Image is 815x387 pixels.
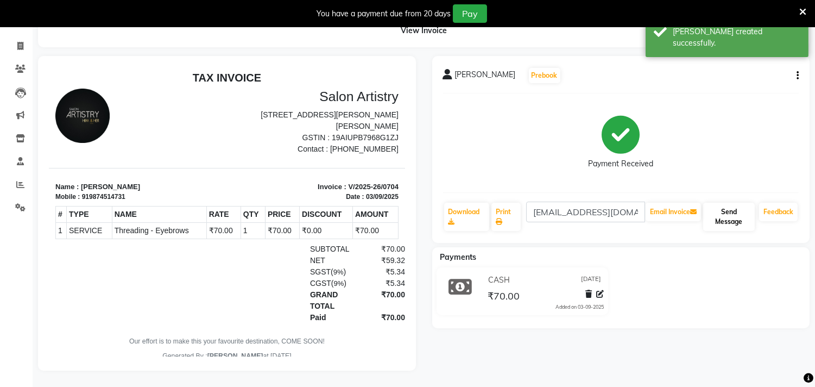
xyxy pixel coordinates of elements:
[33,125,77,135] div: 919874514731
[703,203,755,231] button: Send Message
[261,201,282,209] span: SGST
[305,245,356,257] div: ₹70.00
[488,290,520,305] span: ₹70.00
[455,69,516,84] span: [PERSON_NAME]
[285,201,295,209] span: 9%
[7,125,31,135] div: Mobile :
[157,140,192,156] th: RATE
[453,4,487,23] button: Pay
[159,285,214,293] span: [PERSON_NAME]
[305,211,356,222] div: ₹5.34
[255,222,306,245] div: GRAND TOTAL
[255,245,306,257] div: Paid
[440,252,477,262] span: Payments
[185,65,350,77] p: GSTIN : 19AIUPB7968G1ZJ
[317,125,350,135] div: 03/09/2025
[192,140,216,156] th: QTY
[216,156,250,172] td: ₹70.00
[304,140,350,156] th: AMOUNT
[185,22,350,38] h3: Salon Artistry
[66,158,155,170] span: Threading - Eyebrows
[251,140,304,156] th: DISCOUNT
[646,203,701,221] button: Email Invoice
[185,77,350,88] p: Contact : [PHONE_NUMBER]
[185,42,350,65] p: [STREET_ADDRESS][PERSON_NAME][PERSON_NAME]
[157,156,192,172] td: ₹70.00
[18,140,64,156] th: TYPE
[305,177,356,188] div: ₹70.00
[261,212,282,221] span: CGST
[185,115,350,126] p: Invoice : V/2025-26/0704
[255,199,306,211] div: ( )
[7,270,350,279] p: Our effort is to make this your favourite destination, COME SOON!
[255,188,306,199] div: NET
[759,203,798,221] a: Feedback
[7,156,18,172] td: 1
[7,115,172,126] p: Name : [PERSON_NAME]
[255,211,306,222] div: ( )
[529,68,560,83] button: Prebook
[305,222,356,245] div: ₹70.00
[192,156,216,172] td: 1
[297,125,315,135] div: Date :
[305,199,356,211] div: ₹5.34
[305,188,356,199] div: ₹59.32
[581,274,601,286] span: [DATE]
[63,140,157,156] th: NAME
[491,203,521,231] a: Print
[7,4,350,17] h2: TAX INVOICE
[7,284,350,294] div: Generated By : at [DATE]
[673,26,800,49] div: Bill created successfully.
[255,177,306,188] div: SUBTOTAL
[251,156,304,172] td: ₹0.00
[285,213,295,221] span: 9%
[18,156,64,172] td: SERVICE
[304,156,350,172] td: ₹70.00
[7,140,18,156] th: #
[216,140,250,156] th: PRICE
[588,159,653,170] div: Payment Received
[555,303,604,311] div: Added on 03-09-2025
[526,202,645,222] input: enter email
[38,14,810,47] div: View Invoice
[488,274,510,286] span: CASH
[444,203,489,231] a: Download
[317,8,451,20] div: You have a payment due from 20 days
